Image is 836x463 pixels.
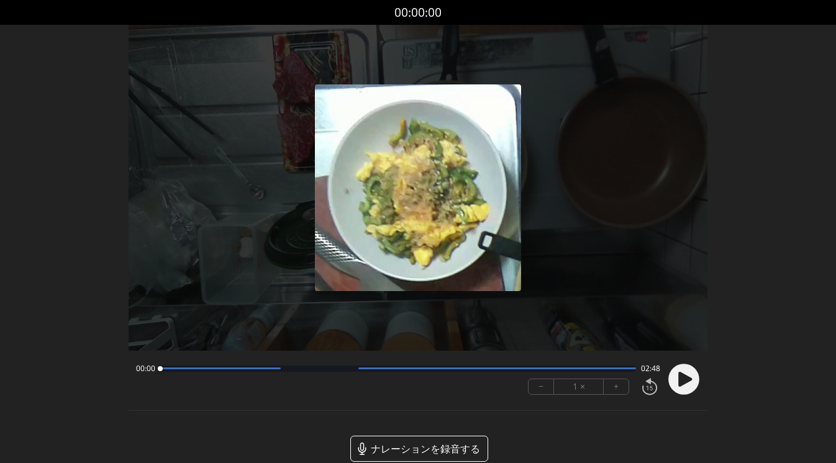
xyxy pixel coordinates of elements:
a: ナレーションを録音する [350,436,488,462]
font: − [538,379,543,393]
font: 00:00:00 [394,4,442,20]
font: 1 × [573,379,585,393]
span: 00:00 [136,364,155,374]
font: + [614,379,619,393]
span: 02:48 [641,364,660,374]
button: + [604,379,629,394]
font: ナレーションを録音する [371,442,480,456]
button: − [529,379,554,394]
img: ポスター画像 [315,84,522,291]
